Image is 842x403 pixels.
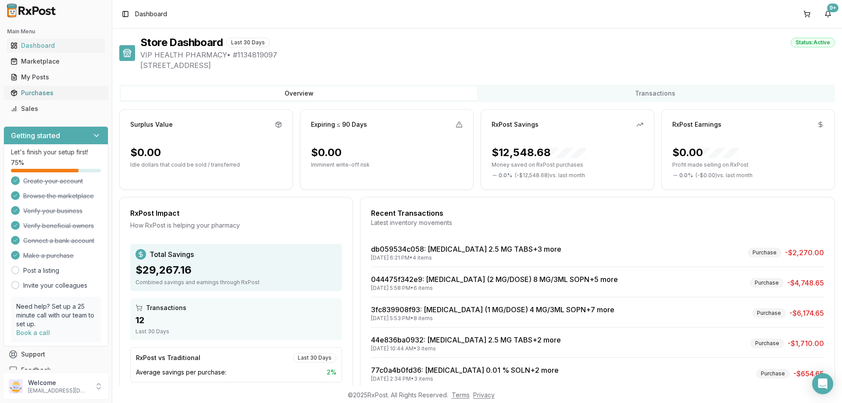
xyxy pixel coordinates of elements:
span: Total Savings [150,249,194,260]
div: RxPost Earnings [672,120,721,129]
span: -$2,270.00 [785,247,824,258]
div: Combined savings and earnings through RxPost [136,279,337,286]
a: My Posts [7,69,105,85]
div: Purchase [752,308,786,318]
span: [STREET_ADDRESS] [140,60,835,71]
span: ( - $12,548.68 ) vs. last month [515,172,585,179]
h3: Getting started [11,130,60,141]
span: 2 % [327,368,336,377]
div: [DATE] 5:53 PM • 8 items [371,315,614,322]
a: Book a call [16,329,50,336]
button: Transactions [477,86,833,100]
div: Surplus Value [130,120,173,129]
div: My Posts [11,73,101,82]
p: Profit made selling on RxPost [672,161,824,168]
div: Last 30 Days [293,353,336,363]
button: 9+ [821,7,835,21]
span: Feedback [21,366,51,374]
div: Expiring ≤ 90 Days [311,120,367,129]
span: Average savings per purchase: [136,368,226,377]
img: RxPost Logo [4,4,60,18]
span: -$6,174.65 [789,308,824,318]
span: 0.0 % [499,172,512,179]
span: -$4,748.65 [787,278,824,288]
p: Let's finish your setup first! [11,148,101,157]
div: $0.00 [130,146,161,160]
span: 75 % [11,158,24,167]
a: 044475f342e9: [MEDICAL_DATA] (2 MG/DOSE) 8 MG/3ML SOPN+5 more [371,275,618,284]
div: RxPost Savings [492,120,539,129]
button: Marketplace [4,54,108,68]
a: 3fc839908f93: [MEDICAL_DATA] (1 MG/DOSE) 4 MG/3ML SOPN+7 more [371,305,614,314]
p: Money saved on RxPost purchases [492,161,643,168]
a: Purchases [7,85,105,101]
p: Idle dollars that could be sold / transferred [130,161,282,168]
div: Sales [11,104,101,113]
a: 44e836ba0932: [MEDICAL_DATA] 2.5 MG TABS+2 more [371,335,561,344]
h1: Store Dashboard [140,36,223,50]
a: Post a listing [23,266,59,275]
div: Last 30 Days [226,38,270,47]
button: Overview [121,86,477,100]
a: Invite your colleagues [23,281,87,290]
div: Purchases [11,89,101,97]
div: RxPost vs Traditional [136,353,200,362]
div: Open Intercom Messenger [812,373,833,394]
div: 12 [136,314,337,326]
a: Privacy [473,391,495,399]
div: Last 30 Days [136,328,337,335]
div: Purchase [748,248,781,257]
span: ( - $0.00 ) vs. last month [696,172,753,179]
button: Dashboard [4,39,108,53]
button: Purchases [4,86,108,100]
span: Connect a bank account [23,236,94,245]
p: [EMAIL_ADDRESS][DOMAIN_NAME] [28,387,89,394]
a: 77c0a4b0fd36: [MEDICAL_DATA] 0.01 % SOLN+2 more [371,366,559,374]
div: 9+ [827,4,838,12]
button: Feedback [4,362,108,378]
h2: Main Menu [7,28,105,35]
span: Make a purchase [23,251,74,260]
div: Recent Transactions [371,208,824,218]
span: Verify your business [23,207,82,215]
span: VIP HEALTH PHARMACY • # 1134819097 [140,50,835,60]
div: RxPost Impact [130,208,342,218]
span: 0.0 % [679,172,693,179]
span: Transactions [146,303,186,312]
div: Status: Active [791,38,835,47]
p: Imminent write-off risk [311,161,463,168]
div: Latest inventory movements [371,218,824,227]
div: $0.00 [311,146,342,160]
button: Sales [4,102,108,116]
span: Verify beneficial owners [23,221,94,230]
span: Create your account [23,177,83,185]
div: $0.00 [672,146,738,160]
button: Support [4,346,108,362]
img: User avatar [9,379,23,393]
a: Terms [452,391,470,399]
div: [DATE] 2:34 PM • 3 items [371,375,559,382]
div: Marketplace [11,57,101,66]
div: How RxPost is helping your pharmacy [130,221,342,230]
button: My Posts [4,70,108,84]
div: $29,267.16 [136,263,337,277]
a: Marketplace [7,53,105,69]
span: Dashboard [135,10,167,18]
p: Need help? Set up a 25 minute call with our team to set up. [16,302,96,328]
div: Purchase [750,278,784,288]
div: [DATE] 5:58 PM • 6 items [371,285,618,292]
div: [DATE] 10:44 AM • 3 items [371,345,561,352]
a: Sales [7,101,105,117]
span: -$654.65 [793,368,824,379]
div: Purchase [750,339,784,348]
nav: breadcrumb [135,10,167,18]
a: db059534c058: [MEDICAL_DATA] 2.5 MG TABS+3 more [371,245,561,253]
div: Purchase [756,369,790,378]
div: Dashboard [11,41,101,50]
span: Browse the marketplace [23,192,94,200]
span: -$1,710.00 [788,338,824,349]
p: Welcome [28,378,89,387]
div: $12,548.68 [492,146,586,160]
a: Dashboard [7,38,105,53]
div: [DATE] 6:21 PM • 4 items [371,254,561,261]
